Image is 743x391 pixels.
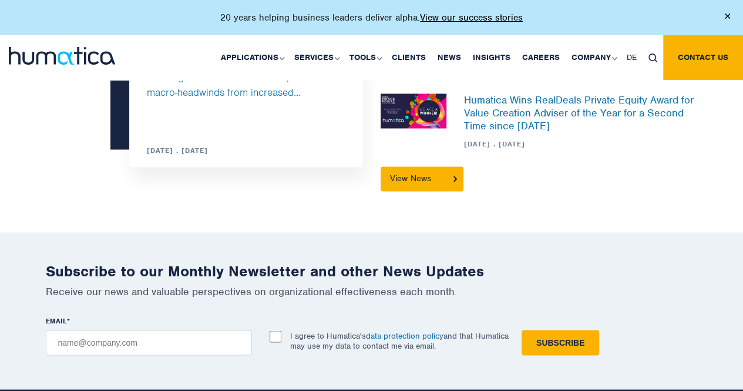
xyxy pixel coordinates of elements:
[366,330,443,340] a: data protection policy
[290,330,509,350] p: I agree to Humatica's and that Humatica may use my data to contact me via email.
[46,285,698,298] p: Receive our news and valuable perspectives on organizational effectiveness each month.
[46,262,698,280] h2: Subscribe to our Monthly Newsletter and other News Updates
[453,176,457,181] img: arrowicon
[288,35,344,80] a: Services
[270,330,281,342] input: I agree to Humatica'sdata protection policyand that Humatica may use my data to contact me via em...
[621,35,643,80] a: DE
[386,35,432,80] a: Clients
[381,166,463,191] a: View News
[344,35,386,80] a: Tools
[220,12,523,24] p: 20 years helping business leaders deliver alpha.
[420,12,523,24] a: View our success stories
[467,35,516,80] a: Insights
[215,35,288,80] a: Applications
[464,139,698,149] span: [DATE] . [DATE]
[432,35,467,80] a: News
[627,52,637,62] span: DE
[516,35,566,80] a: Careers
[522,330,599,355] input: Subscribe
[46,316,67,325] span: EMAIL
[9,47,115,65] img: logo
[464,93,694,132] a: Humatica Wins RealDeals Private Equity Award for Value Creation Adviser of the Year for a Second ...
[129,146,208,155] span: [DATE] . [DATE]
[648,54,657,62] img: search_icon
[46,330,252,355] input: name@company.com
[566,35,621,80] a: Company
[663,35,743,80] a: Contact us
[381,93,447,128] img: News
